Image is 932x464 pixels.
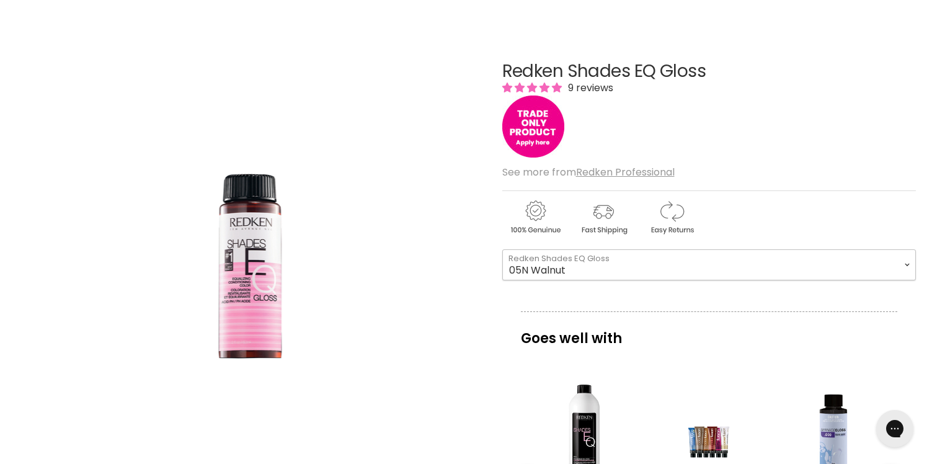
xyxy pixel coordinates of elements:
[576,165,675,179] a: Redken Professional
[502,199,568,236] img: genuine.gif
[521,311,897,352] p: Goes well with
[639,199,704,236] img: returns.gif
[564,81,613,95] span: 9 reviews
[502,165,675,179] span: See more from
[570,199,636,236] img: shipping.gif
[502,81,564,95] span: 5.00 stars
[502,62,916,81] h1: Redken Shades EQ Gloss
[870,406,920,452] iframe: Gorgias live chat messenger
[502,96,564,158] img: tradeonly_small.jpg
